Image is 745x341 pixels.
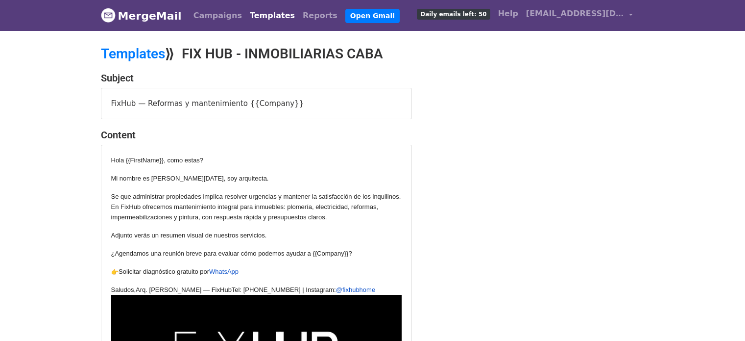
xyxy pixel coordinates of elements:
[413,4,494,24] a: Daily emails left: 50
[209,268,239,275] a: WhatsApp
[111,173,402,184] p: Mi nombre es [PERSON_NAME][DATE], soy arquitecta.
[299,6,341,26] a: Reports
[101,8,116,23] img: MergeMail logo
[101,72,412,84] h4: Subject
[101,129,412,141] h4: Content
[101,46,165,62] a: Templates
[111,266,402,277] p: Solicitar diagnóstico gratuito por
[111,268,119,276] img: 72.png
[101,88,411,119] div: FixHub — Reformas y mantenimiento {{Company}}
[101,5,182,26] a: MergeMail
[417,9,490,20] span: Daily emails left: 50
[111,191,402,222] p: Se que administrar propiedades implica resolver urgencias y mantener la satisfacción de los inqui...
[190,6,246,26] a: Campaigns
[246,6,299,26] a: Templates
[526,8,624,20] span: [EMAIL_ADDRESS][DOMAIN_NAME]
[336,286,375,293] a: @fixhubhome
[522,4,637,27] a: [EMAIL_ADDRESS][DOMAIN_NAME]
[345,9,400,23] a: Open Gmail
[494,4,522,24] a: Help
[111,230,402,240] p: Adjunto verás un resumen visual de nuestros servicios.
[101,46,458,62] h2: ⟫ FIX HUB - INMOBILIARIAS CABA
[111,248,402,259] p: ¿Agendamos una reunión breve para evaluar cómo podemos ayudar a {{Company}}?
[111,155,402,165] p: Hola {{FirstName}}, como estas?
